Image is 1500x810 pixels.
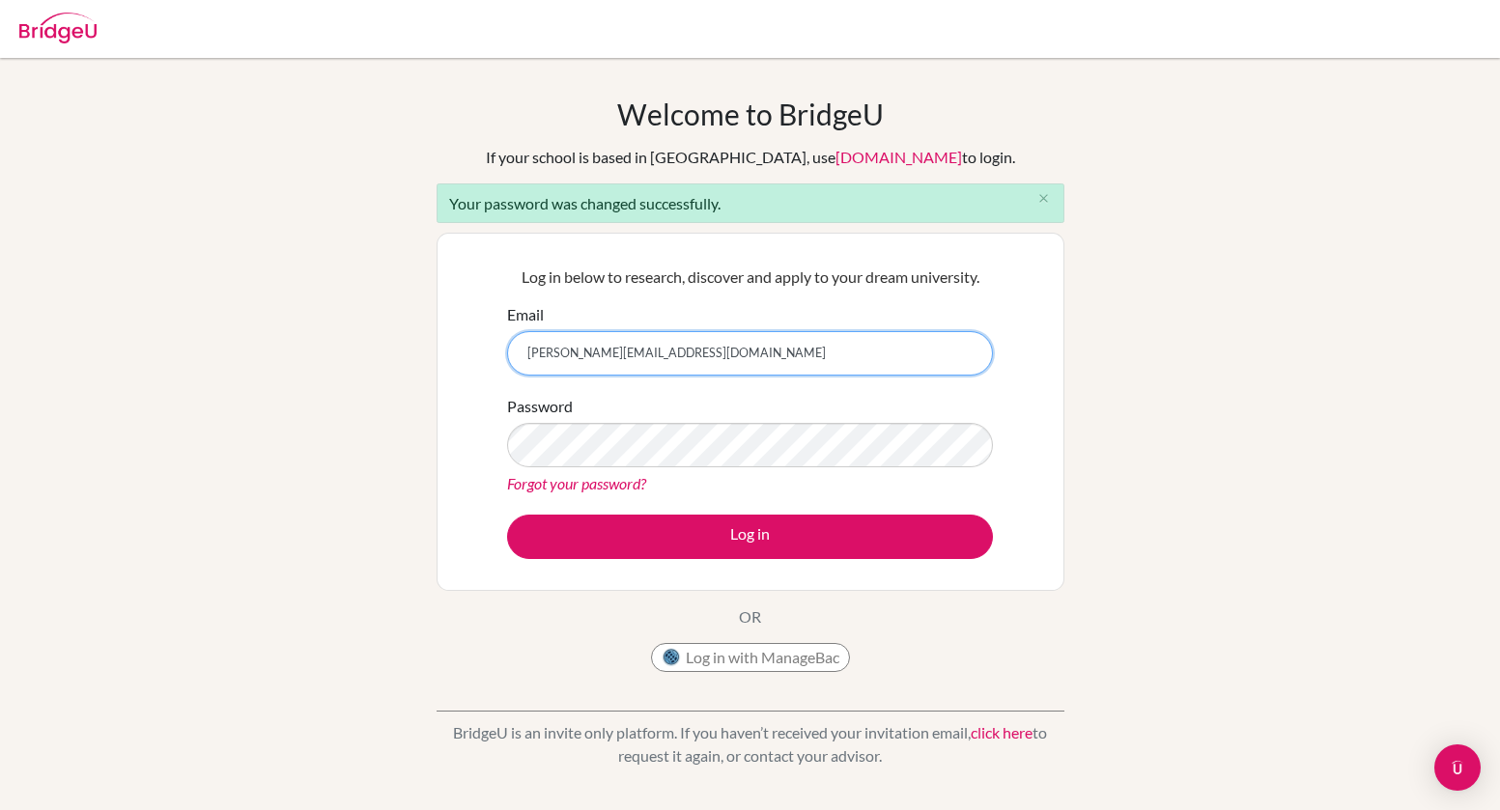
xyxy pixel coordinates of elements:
div: Open Intercom Messenger [1434,744,1481,791]
a: Forgot your password? [507,474,646,492]
button: Log in [507,515,993,559]
label: Password [507,395,573,418]
button: Close [1025,184,1063,213]
p: Log in below to research, discover and apply to your dream university. [507,265,993,289]
label: Email [507,303,544,326]
i: close [1036,191,1051,206]
p: OR [739,605,761,628]
div: If your school is based in [GEOGRAPHIC_DATA], use to login. [486,146,1015,169]
button: Log in with ManageBac [651,643,850,672]
p: BridgeU is an invite only platform. If you haven’t received your invitation email, to request it ... [437,721,1064,768]
a: [DOMAIN_NAME] [835,148,962,166]
img: Bridge-U [19,13,97,43]
a: click here [971,723,1033,741]
div: Your password was changed successfully. [437,183,1064,223]
h1: Welcome to BridgeU [617,97,884,131]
